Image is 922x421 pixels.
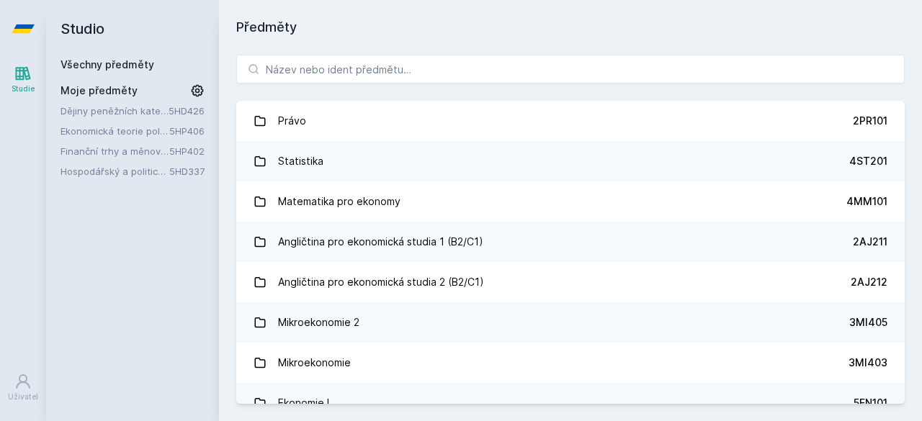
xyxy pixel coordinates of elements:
[849,315,887,330] div: 3MI405
[61,125,178,137] font: Ekonomická teorie politiky
[61,84,138,96] font: Moje předměty
[61,105,226,117] font: Dějiny peněžních kategorií a institucí
[236,262,905,302] a: Angličtina pro ekonomická studia 2 (B2/C1) 2AJ212
[846,194,887,209] div: 4MM101
[854,396,887,410] div: 5EN101
[851,275,887,289] div: 2AJ212
[61,145,202,157] font: Finanční trhy a měnová politika
[278,187,400,216] div: Matematika pro ekonomy
[278,147,323,176] div: Statistika
[236,141,905,181] a: Statistika 4ST201
[12,84,35,93] font: Studie
[61,58,154,71] a: Všechny předměty
[61,166,336,177] font: Hospodářský a politický vývoj Dálného východu ve 20. století
[278,389,332,417] div: Ekonomie I.
[278,348,351,377] div: Mikroekonomie
[278,308,359,337] div: Mikroekonomie 2
[236,55,905,83] input: Název nebo ident předmětu…
[849,356,887,370] div: 3MI403
[278,268,484,296] div: Angličtina pro ekonomická studia 2 (B2/C1)
[236,343,905,383] a: Mikroekonomie 3MI403
[61,164,169,178] a: Hospodářský a politický vývoj Dálného východu ve 20. století
[61,20,104,37] font: Studio
[278,107,306,135] div: Právo
[3,58,43,101] a: Studie
[169,105,205,117] a: 5HD426
[8,392,38,401] font: Uživatel
[169,145,205,157] a: 5HP402
[236,181,905,222] a: Matematika pro ekonomy 4MM101
[61,104,169,118] a: Dějiny peněžních kategorií a institucí
[61,144,169,158] a: Finanční trhy a měnová politika
[278,227,483,256] div: Angličtina pro ekonomická studia 1 (B2/C1)
[849,154,887,168] div: 4ST201
[236,222,905,262] a: Angličtina pro ekonomická studia 1 (B2/C1) 2AJ211
[3,366,43,409] a: Uživatel
[853,235,887,249] div: 2AJ211
[61,124,169,138] a: Ekonomická teorie politiky
[169,166,205,177] a: 5HD337
[169,125,205,137] a: 5HP406
[853,114,887,128] div: 2PR101
[236,101,905,141] a: Právo 2PR101
[236,302,905,343] a: Mikroekonomie 2 3MI405
[236,19,297,35] font: Předměty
